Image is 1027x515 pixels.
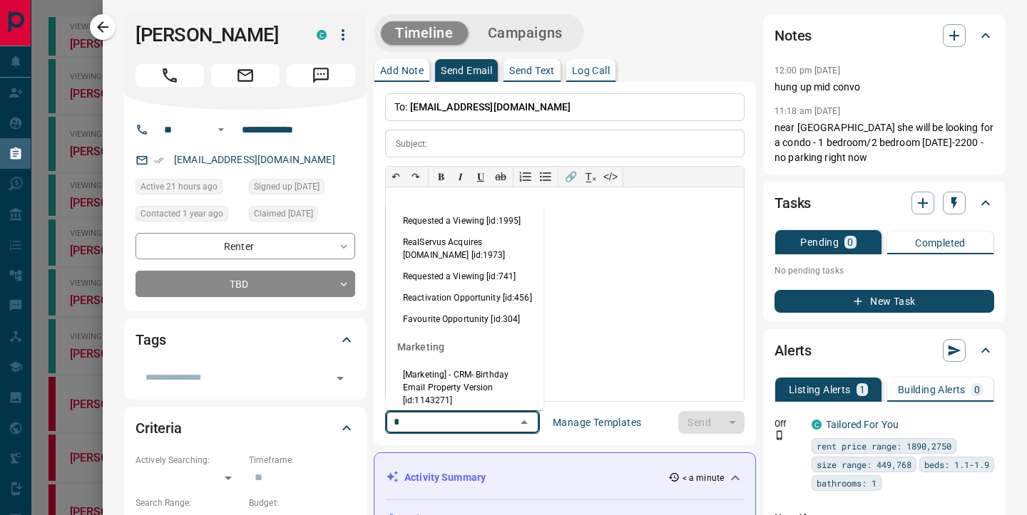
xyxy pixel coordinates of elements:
p: Budget: [249,496,355,509]
div: Alerts [775,333,994,368]
p: 12:00 pm [DATE] [775,66,840,76]
button: 🔗 [561,167,581,187]
div: Activity Summary< a minute [386,464,744,491]
button: Bullet list [536,167,556,187]
button: Timeline [381,21,468,45]
span: bathrooms: 1 [817,476,877,490]
svg: Push Notification Only [775,430,785,440]
button: 𝐁 [431,167,451,187]
p: hung up mid convo [775,80,994,95]
p: Add Note [380,66,424,76]
p: Timeframe: [249,454,355,467]
button: Manage Templates [544,411,650,434]
s: ab [495,171,506,182]
p: Pending [800,237,839,247]
span: Call [136,64,204,87]
button: Numbered list [516,167,536,187]
div: Tags [136,323,355,357]
p: Completed [915,238,966,248]
a: [EMAIL_ADDRESS][DOMAIN_NAME] [174,154,335,165]
span: Claimed [DATE] [254,207,313,221]
p: 0 [847,237,853,247]
div: Tasks [775,186,994,220]
div: split button [678,411,745,434]
span: Signed up [DATE] [254,180,320,194]
span: beds: 1.1-1.9 [924,457,989,472]
p: Listing Alerts [789,385,851,395]
svg: Email Verified [154,155,164,165]
p: 0 [974,385,980,395]
button: T̲ₓ [581,167,601,187]
h2: Notes [775,24,812,47]
p: Actively Searching: [136,454,242,467]
li: Requested a Viewing [id:1995] [386,210,543,232]
a: Tailored For You [826,419,899,430]
button: 𝐔 [471,167,491,187]
li: RealServus Acquires [DOMAIN_NAME] [id:1973] [386,232,543,266]
p: Log Call [572,66,610,76]
button: </> [601,167,620,187]
span: [EMAIL_ADDRESS][DOMAIN_NAME] [410,101,571,113]
p: 1 [859,385,865,395]
button: 𝑰 [451,167,471,187]
span: Message [287,64,355,87]
div: Criteria [136,411,355,445]
button: Open [330,368,350,388]
p: Send Email [441,66,492,76]
div: condos.ca [812,420,822,430]
p: Send Text [509,66,555,76]
p: Activity Summary [404,470,486,485]
li: Favourite Opportunity [id:304] [386,308,543,330]
span: Contacted 1 year ago [140,207,223,221]
button: Campaigns [474,21,577,45]
p: Building Alerts [898,385,966,395]
span: Active 21 hours ago [140,180,218,194]
h1: [PERSON_NAME] [136,24,295,46]
span: 𝐔 [477,171,484,182]
p: 11:18 am [DATE] [775,106,840,116]
span: rent price range: 1890,2750 [817,439,951,453]
h2: Alerts [775,339,812,362]
div: Tue Aug 12 2025 [136,179,242,199]
p: Subject: [396,137,427,150]
p: < a minute [683,472,724,484]
li: [Marketing] - CRM- Birthday Email Property Version [id:1143271] [386,364,543,411]
button: ab [491,167,511,187]
p: Off [775,417,803,430]
li: Requested a Viewing [id:741] [386,266,543,287]
p: No pending tasks [775,260,994,281]
button: Open [213,121,230,138]
button: Close [514,412,534,432]
p: near [GEOGRAPHIC_DATA] she will be looking for a condo - 1 bedroom/2 bedroom [DATE]-2200 - no par... [775,120,994,165]
button: ↶ [386,167,406,187]
h2: Tags [136,328,165,351]
p: To: [385,93,745,121]
div: Mon Aug 15 2022 [249,179,355,199]
li: Reactivation Opportunity [id:456] [386,287,543,308]
h2: Criteria [136,417,182,439]
div: Wed Jul 24 2024 [136,206,242,226]
button: ↷ [406,167,426,187]
p: Search Range: [136,496,242,509]
div: Marketing [386,330,543,364]
div: Mon Jun 03 2024 [249,206,355,226]
div: Notes [775,19,994,53]
h2: Tasks [775,192,811,214]
button: New Task [775,290,994,313]
span: size range: 449,768 [817,457,911,472]
div: condos.ca [317,30,327,40]
span: Email [211,64,280,87]
div: TBD [136,271,355,297]
div: Renter [136,233,355,259]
